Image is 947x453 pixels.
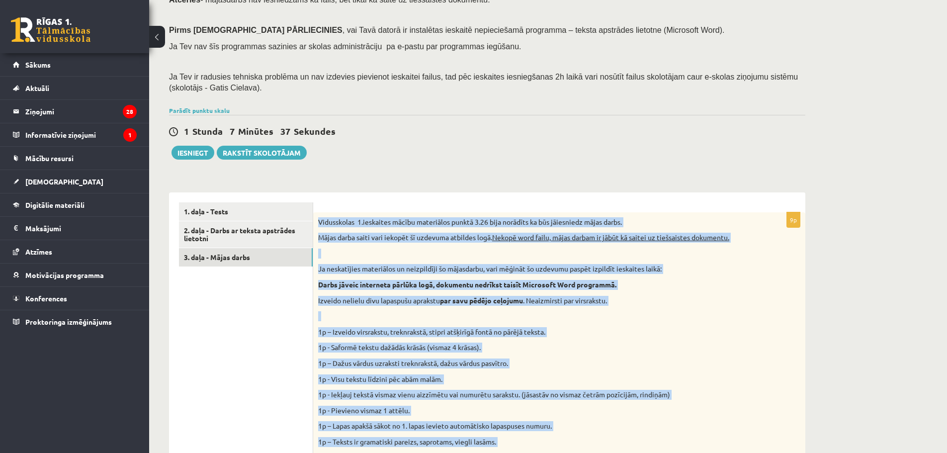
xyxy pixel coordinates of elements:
[318,280,616,289] strong: Darbs jāveic interneta pārlūka logā, dokumentu nedrīkst taisīt Microsoft Word programmā.
[343,26,725,34] span: , vai Tavā datorā ir instalētas ieskaitē nepieciešamā programma – teksta apstrādes lietotne (Micr...
[13,310,137,333] a: Proktoringa izmēģinājums
[492,233,729,242] u: Nekopē word failu, mājas darbam ir jābūt kā saitei uz tiešsaistes dokumentu.
[25,60,51,69] span: Sākums
[25,217,137,240] legend: Maksājumi
[169,26,343,34] span: Pirms [DEMOGRAPHIC_DATA] PĀRLIECINIES
[318,233,751,243] p: Mājas darba saiti vari iekopēt šī uzdevuma atbildes logā.
[25,247,52,256] span: Atzīmes
[318,343,751,353] p: 1p - Saformē tekstu dažādās krāsās (vismaz 4 krāsas).
[13,287,137,310] a: Konferences
[25,200,85,209] span: Digitālie materiāli
[11,17,90,42] a: Rīgas 1. Tālmācības vidusskola
[13,147,137,170] a: Mācību resursi
[318,359,751,368] p: 1p – Dažus vārdus uzraksti treknrakstā, dažus vārdus pasvītro.
[13,264,137,286] a: Motivācijas programma
[13,240,137,263] a: Atzīmes
[318,390,751,400] p: 1p - Iekļauj tekstā vismaz vienu aizzīmētu vai numurētu sarakstu. (jāsastāv no vismaz četrām pozī...
[25,294,67,303] span: Konferences
[13,100,137,123] a: Ziņojumi28
[10,10,471,20] body: Editor, wiswyg-editor-user-answer-47433803459960
[179,202,313,221] a: 1. daļa - Tests
[318,327,751,337] p: 1p – Izveido virsrakstu, treknrakstā, stipri atšķirīgā fontā no pārējā teksta.
[25,317,112,326] span: Proktoringa izmēģinājums
[169,42,521,51] span: Ja Tev nav šīs programmas sazinies ar skolas administrāciju pa e-pastu par programmas iegūšanu.
[13,170,137,193] a: [DEMOGRAPHIC_DATA]
[25,100,137,123] legend: Ziņojumi
[318,406,751,416] p: 1p - Pievieno vismaz 1 attēlu.
[192,125,223,137] span: Stunda
[238,125,273,137] span: Minūtes
[13,217,137,240] a: Maksājumi
[217,146,307,160] a: Rakstīt skolotājam
[318,264,751,274] p: Ja neskatījies materiālos un neizpildīji šo mājasdarbu, vari mēģināt šo uzdevumu paspēt izpildīt ...
[172,146,214,160] button: Iesniegt
[25,123,137,146] legend: Informatīvie ziņojumi
[25,271,104,279] span: Motivācijas programma
[13,193,137,216] a: Digitālie materiāli
[318,296,751,306] p: Izveido nelielu divu lapaspušu aprakstu . Neaizmirsti par virsrakstu.
[440,296,523,305] strong: par savu pēdējo ceļojumu
[13,53,137,76] a: Sākums
[25,154,74,163] span: Mācību resursi
[280,125,290,137] span: 37
[294,125,336,137] span: Sekundes
[786,212,800,228] p: 9p
[318,437,751,447] p: 1p – Teksts ir gramatiski pareizs, saprotams, viegli lasāms.
[169,106,230,114] a: Parādīt punktu skalu
[179,221,313,248] a: 2. daļa - Darbs ar teksta apstrādes lietotni
[169,73,798,92] span: Ja Tev ir radusies tehniska problēma un nav izdevies pievienot ieskaitei failus, tad pēc ieskaite...
[13,123,137,146] a: Informatīvie ziņojumi1
[184,125,189,137] span: 1
[123,128,137,142] i: 1
[25,84,49,92] span: Aktuāli
[230,125,235,137] span: 7
[123,105,137,118] i: 28
[318,374,751,384] p: 1p - Visu tekstu līdzini pēc abām malām.
[179,248,313,267] a: 3. daļa - Mājas darbs
[25,177,103,186] span: [DEMOGRAPHIC_DATA]
[318,421,751,431] p: 1p – Lapas apakšā sākot no 1. lapas ievieto automātisko lapaspuses numuru.
[13,77,137,99] a: Aktuāli
[318,217,751,227] p: Vidusskolas 1.ieskaites mācību materiālos punktā 3.26 bija norādīts ka būs jāiesniedz mājas darbs.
